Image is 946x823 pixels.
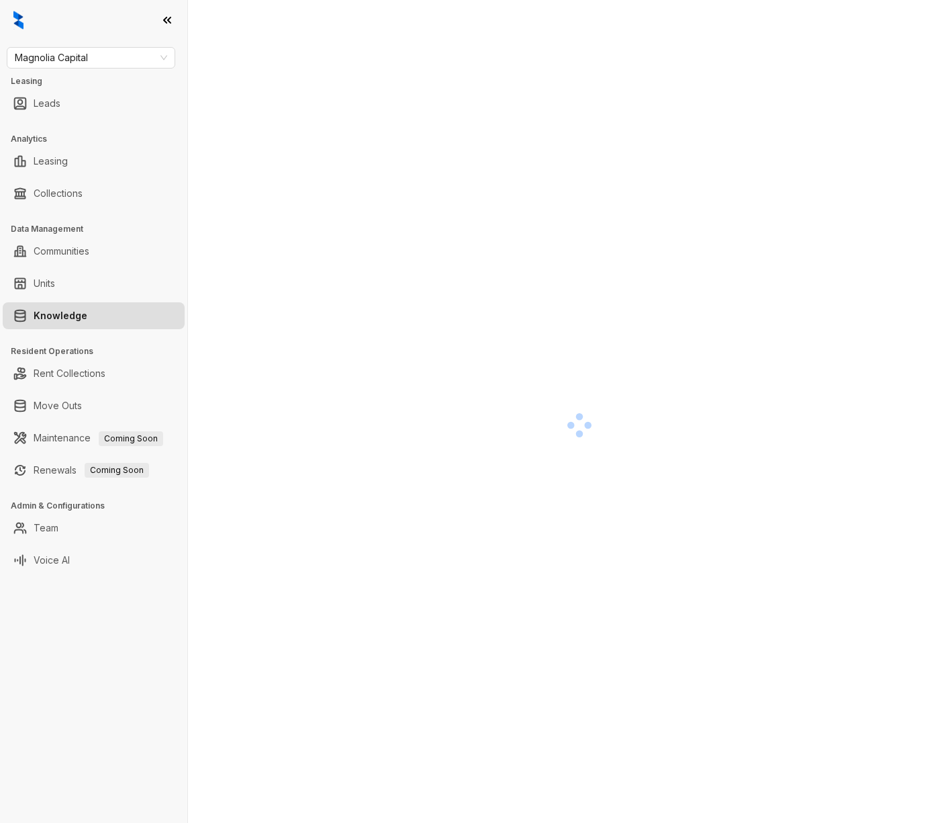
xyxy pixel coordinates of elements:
[15,48,167,68] span: Magnolia Capital
[3,425,185,451] li: Maintenance
[34,547,70,574] a: Voice AI
[34,515,58,542] a: Team
[3,392,185,419] li: Move Outs
[11,223,187,235] h3: Data Management
[34,457,149,484] a: RenewalsComing Soon
[3,302,185,329] li: Knowledge
[3,180,185,207] li: Collections
[85,463,149,478] span: Coming Soon
[11,345,187,357] h3: Resident Operations
[3,238,185,265] li: Communities
[34,270,55,297] a: Units
[34,180,83,207] a: Collections
[34,392,82,419] a: Move Outs
[3,360,185,387] li: Rent Collections
[11,500,187,512] h3: Admin & Configurations
[99,431,163,446] span: Coming Soon
[34,302,87,329] a: Knowledge
[3,457,185,484] li: Renewals
[34,360,105,387] a: Rent Collections
[3,148,185,175] li: Leasing
[3,515,185,542] li: Team
[11,133,187,145] h3: Analytics
[3,90,185,117] li: Leads
[11,75,187,87] h3: Leasing
[3,270,185,297] li: Units
[34,238,89,265] a: Communities
[34,90,60,117] a: Leads
[13,11,23,30] img: logo
[34,148,68,175] a: Leasing
[3,547,185,574] li: Voice AI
